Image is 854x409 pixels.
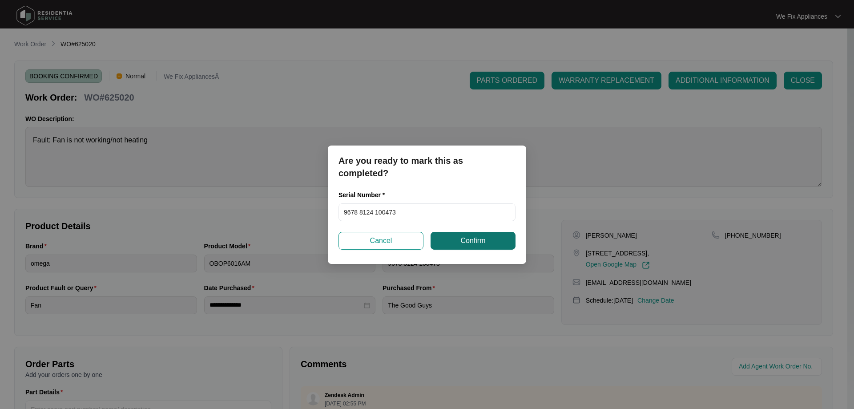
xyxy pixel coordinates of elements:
button: Cancel [338,232,423,250]
label: Serial Number * [338,190,391,199]
p: Are you ready to mark this as [338,154,516,167]
button: Confirm [431,232,516,250]
span: Confirm [460,235,485,246]
span: Cancel [370,235,392,246]
p: completed? [338,167,516,179]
